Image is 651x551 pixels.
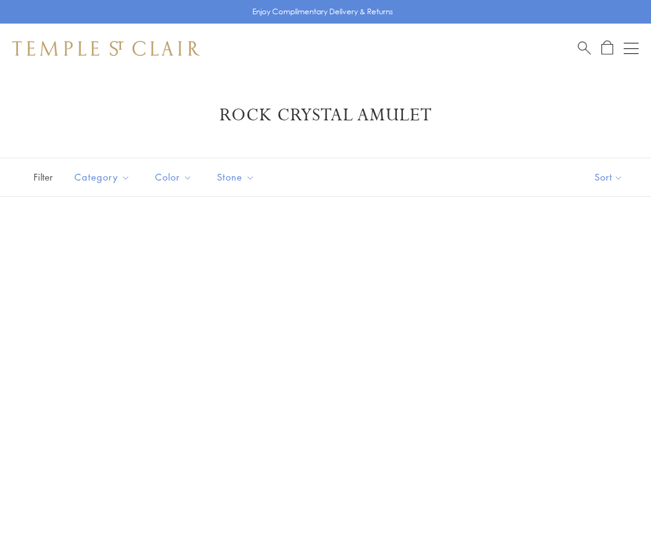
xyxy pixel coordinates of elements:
[578,40,591,56] a: Search
[68,169,139,185] span: Category
[252,6,393,18] p: Enjoy Complimentary Delivery & Returns
[149,169,201,185] span: Color
[31,104,620,127] h1: Rock Crystal Amulet
[624,41,639,56] button: Open navigation
[65,163,139,191] button: Category
[146,163,201,191] button: Color
[567,158,651,196] button: Show sort by
[211,169,264,185] span: Stone
[12,41,200,56] img: Temple St. Clair
[208,163,264,191] button: Stone
[601,40,613,56] a: Open Shopping Bag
